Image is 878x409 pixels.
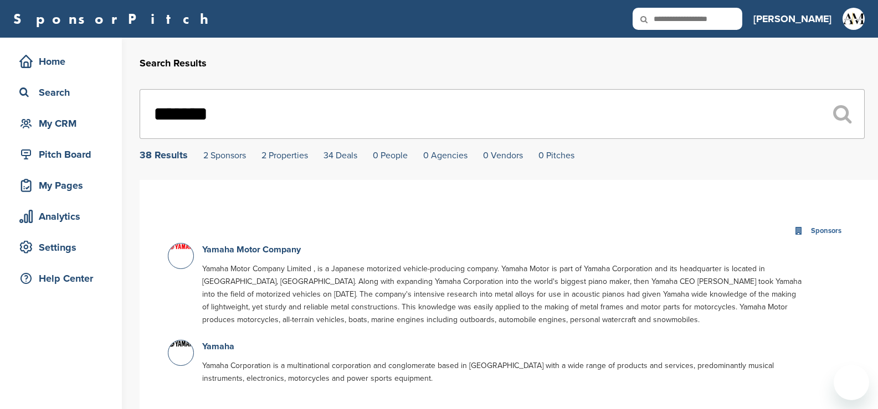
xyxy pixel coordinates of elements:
p: Yamaha Corporation is a multinational corporation and conglomerate based in [GEOGRAPHIC_DATA] wit... [202,359,805,385]
a: Analytics [11,204,111,229]
div: Sponsors [808,225,844,237]
a: [PERSON_NAME] [753,7,831,31]
a: 34 Deals [324,150,357,161]
div: My CRM [17,113,111,133]
h2: Search Results [140,56,865,71]
a: SponsorPitch [13,12,215,26]
div: My Pages [17,175,111,195]
a: Settings [11,235,111,260]
a: Yamaha [202,341,234,352]
img: Data [168,340,196,346]
a: 0 People [373,150,408,161]
a: My CRM [11,111,111,136]
div: Help Center [17,268,111,288]
p: Yamaha Motor Company Limited , is a Japanese motorized vehicle-producing company. Yamaha Motor is... [202,262,805,326]
a: 2 Sponsors [203,150,246,161]
a: Pitch Board [11,142,111,167]
iframe: Button to launch messaging window [834,365,869,400]
img: Armusmedia final logo sq 512x512 [843,8,865,30]
a: Search [11,80,111,105]
a: My Pages [11,173,111,198]
a: Yamaha Motor Company [202,244,301,255]
a: Home [11,49,111,74]
a: 2 Properties [261,150,308,161]
h3: [PERSON_NAME] [753,11,831,27]
div: Settings [17,237,111,257]
div: Analytics [17,206,111,226]
a: 0 Pitches [538,150,574,161]
div: Pitch Board [17,144,111,164]
div: Search [17,82,111,102]
a: Help Center [11,266,111,291]
div: Home [17,51,111,71]
img: Data [168,244,196,250]
a: 0 Agencies [423,150,468,161]
a: 0 Vendors [483,150,523,161]
div: 38 Results [140,150,188,160]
